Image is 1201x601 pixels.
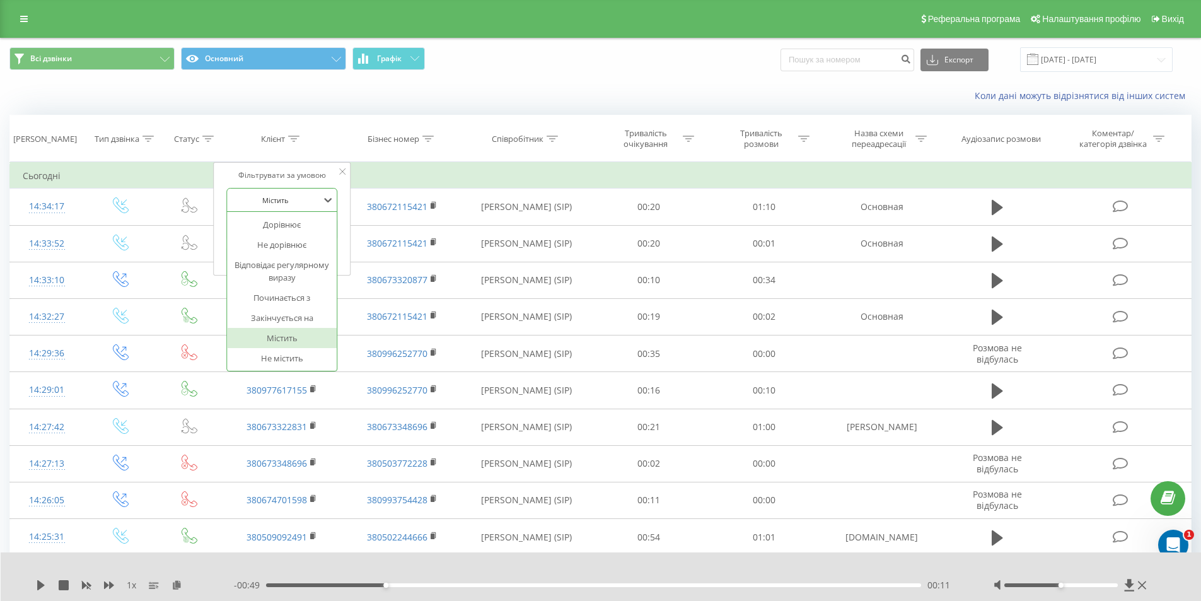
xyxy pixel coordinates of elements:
div: Accessibility label [383,583,388,588]
a: 380673320877 [367,274,427,286]
span: Графік [377,54,402,63]
td: Основная [821,298,941,335]
td: 01:01 [707,519,822,556]
div: Тривалість розмови [728,128,795,149]
td: 00:01 [707,225,822,262]
td: [PERSON_NAME] (SIP) [462,372,591,409]
div: 14:25:31 [23,525,71,549]
td: 00:16 [591,372,707,409]
td: 00:00 [707,336,822,372]
div: 14:33:10 [23,268,71,293]
a: 380503772228 [367,457,427,469]
iframe: Intercom live chat [1158,530,1188,560]
td: [PERSON_NAME] (SIP) [462,298,591,335]
a: 380509092491 [247,531,307,543]
td: Сьогодні [10,163,1192,189]
div: 14:26:05 [23,488,71,513]
div: Тип дзвінка [95,134,139,144]
div: Дорівнює [228,214,337,235]
div: 14:27:42 [23,415,71,440]
div: Співробітник [492,134,543,144]
a: 380977617155 [247,384,307,396]
td: [PERSON_NAME] [821,409,941,445]
td: [DOMAIN_NAME] [821,519,941,556]
td: 00:20 [591,225,707,262]
button: Основний [181,47,346,70]
td: [PERSON_NAME] (SIP) [462,519,591,556]
td: 00:10 [707,372,822,409]
td: [PERSON_NAME] (SIP) [462,336,591,372]
div: 14:29:01 [23,378,71,402]
div: Тривалість очікування [612,128,680,149]
span: 00:11 [927,579,950,592]
a: 380996252770 [367,347,427,359]
div: Починається з [228,288,337,308]
span: Реферальна програма [928,14,1021,24]
span: Розмова не відбулась [973,488,1022,511]
div: Відповідає регулярному виразу [228,255,337,288]
input: Пошук за номером [780,49,914,71]
td: 00:35 [591,336,707,372]
span: Розмова не відбулась [973,342,1022,365]
div: Фільтрувати за умовою [227,169,338,182]
td: 00:00 [707,482,822,518]
td: [PERSON_NAME] (SIP) [462,225,591,262]
td: 00:00 [707,445,822,482]
span: Розмова не відбулась [973,452,1022,475]
a: 380673348696 [247,457,307,469]
div: Клієнт [261,134,285,144]
td: 00:11 [591,482,707,518]
a: Коли дані можуть відрізнятися вiд інших систем [975,90,1192,102]
div: Бізнес номер [368,134,419,144]
a: 380996252770 [367,384,427,396]
button: Графік [352,47,425,70]
div: 14:27:13 [23,452,71,476]
a: 380672115421 [367,237,427,249]
button: Всі дзвінки [9,47,175,70]
td: [PERSON_NAME] (SIP) [462,189,591,225]
td: 00:21 [591,409,707,445]
div: Назва схеми переадресації [845,128,912,149]
a: 380502244666 [367,531,427,543]
td: [PERSON_NAME] (SIP) [462,262,591,298]
span: 1 [1184,530,1194,540]
div: Закінчується на [228,308,337,328]
td: [PERSON_NAME] (SIP) [462,482,591,518]
div: 14:34:17 [23,194,71,219]
div: Статус [174,134,199,144]
td: 00:34 [707,262,822,298]
div: Містить [228,328,337,348]
td: [PERSON_NAME] (SIP) [462,409,591,445]
a: 380674701598 [247,494,307,506]
td: 00:10 [591,262,707,298]
span: - 00:49 [234,579,266,592]
a: 380993754428 [367,494,427,506]
td: 00:19 [591,298,707,335]
div: Не містить [228,348,337,368]
td: 00:02 [707,298,822,335]
a: 380672115421 [367,201,427,213]
span: Налаштування профілю [1042,14,1140,24]
div: Accessibility label [1059,583,1064,588]
span: Всі дзвінки [30,54,72,64]
td: 00:20 [591,189,707,225]
div: 14:32:27 [23,305,71,329]
div: 14:33:52 [23,231,71,256]
div: 14:29:36 [23,341,71,366]
td: 01:00 [707,409,822,445]
td: [PERSON_NAME] (SIP) [462,445,591,482]
td: 00:54 [591,519,707,556]
a: 380673322831 [247,421,307,433]
span: 1 x [127,579,136,592]
td: Основная [821,225,941,262]
div: Не дорівнює [228,235,337,255]
span: Вихід [1162,14,1184,24]
div: Коментар/категорія дзвінка [1076,128,1150,149]
div: Аудіозапис розмови [961,134,1041,144]
a: 380673348696 [367,421,427,433]
button: Експорт [920,49,989,71]
a: 380672115421 [367,310,427,322]
td: 00:02 [591,445,707,482]
div: [PERSON_NAME] [13,134,77,144]
td: Основная [821,189,941,225]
